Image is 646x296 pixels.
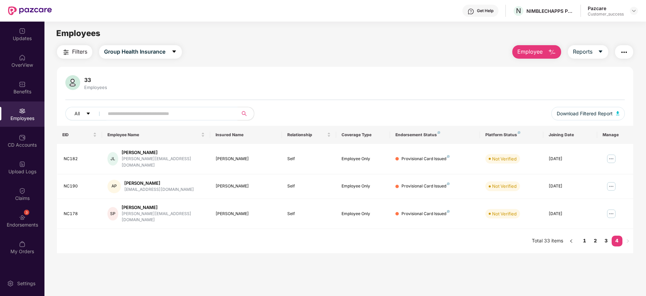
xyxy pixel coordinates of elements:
div: [PERSON_NAME] [216,156,277,162]
img: svg+xml;base64,PHN2ZyB4bWxucz0iaHR0cDovL3d3dy53My5vcmcvMjAwMC9zdmciIHhtbG5zOnhsaW5rPSJodHRwOi8vd3... [548,48,556,56]
a: 2 [590,236,601,246]
img: svg+xml;base64,PHN2ZyBpZD0iU2V0dGluZy0yMHgyMCIgeG1sbnM9Imh0dHA6Ly93d3cudzMub3JnLzIwMDAvc3ZnIiB3aW... [7,280,14,287]
span: Employee Name [107,132,200,138]
div: [DATE] [549,183,592,189]
div: Employee Only [342,183,385,189]
div: Not Verified [492,210,517,217]
img: svg+xml;base64,PHN2ZyBpZD0iRW5kb3JzZW1lbnRzIiB4bWxucz0iaHR0cDovL3d3dy53My5vcmcvMjAwMC9zdmciIHdpZH... [19,214,26,221]
span: Employees [56,28,100,38]
img: svg+xml;base64,PHN2ZyBpZD0iSGVscC0zMngzMiIgeG1sbnM9Imh0dHA6Ly93d3cudzMub3JnLzIwMDAvc3ZnIiB3aWR0aD... [467,8,474,15]
div: JL [107,152,118,166]
div: [DATE] [549,156,592,162]
button: Download Filtered Report [551,107,625,120]
img: svg+xml;base64,PHN2ZyB4bWxucz0iaHR0cDovL3d3dy53My5vcmcvMjAwMC9zdmciIHdpZHRoPSIyNCIgaGVpZ2h0PSIyNC... [620,48,628,56]
img: svg+xml;base64,PHN2ZyB4bWxucz0iaHR0cDovL3d3dy53My5vcmcvMjAwMC9zdmciIHdpZHRoPSI4IiBoZWlnaHQ9IjgiIH... [518,131,520,134]
img: svg+xml;base64,PHN2ZyB4bWxucz0iaHR0cDovL3d3dy53My5vcmcvMjAwMC9zdmciIHdpZHRoPSI4IiBoZWlnaHQ9IjgiIH... [447,210,450,213]
div: NIMBLECHAPPS PRIVATE LIMITED [526,8,574,14]
button: search [237,107,254,120]
li: Total 33 items [532,236,563,246]
div: 33 [83,77,108,83]
span: Download Filtered Report [557,110,613,117]
a: 4 [612,236,622,246]
div: Self [287,156,330,162]
th: EID [57,126,102,144]
div: NC178 [64,211,97,217]
a: 3 [601,236,612,246]
img: svg+xml;base64,PHN2ZyBpZD0iRHJvcGRvd24tMzJ4MzIiIHhtbG5zPSJodHRwOi8vd3d3LnczLm9yZy8yMDAwL3N2ZyIgd2... [631,8,637,13]
div: Provisional Card Issued [401,211,450,217]
span: left [569,239,573,243]
div: Provisional Card Issued [401,156,450,162]
span: Group Health Insurance [104,48,165,56]
img: svg+xml;base64,PHN2ZyBpZD0iSG9tZSIgeG1sbnM9Imh0dHA6Ly93d3cudzMub3JnLzIwMDAvc3ZnIiB3aWR0aD0iMjAiIG... [19,54,26,61]
li: Next Page [622,236,633,246]
div: Employees [83,85,108,90]
div: Provisional Card Issued [401,183,450,189]
img: svg+xml;base64,PHN2ZyBpZD0iVXBkYXRlZCIgeG1sbnM9Imh0dHA6Ly93d3cudzMub3JnLzIwMDAvc3ZnIiB3aWR0aD0iMj... [19,28,26,34]
img: svg+xml;base64,PHN2ZyB4bWxucz0iaHR0cDovL3d3dy53My5vcmcvMjAwMC9zdmciIHdpZHRoPSI4IiBoZWlnaHQ9IjgiIH... [447,155,450,158]
div: Platform Status [485,132,538,138]
img: svg+xml;base64,PHN2ZyB4bWxucz0iaHR0cDovL3d3dy53My5vcmcvMjAwMC9zdmciIHhtbG5zOnhsaW5rPSJodHRwOi8vd3... [65,75,80,90]
img: svg+xml;base64,PHN2ZyBpZD0iQmVuZWZpdHMiIHhtbG5zPSJodHRwOi8vd3d3LnczLm9yZy8yMDAwL3N2ZyIgd2lkdGg9Ij... [19,81,26,88]
div: [PERSON_NAME] [122,149,205,156]
th: Manage [597,126,633,144]
button: Filters [57,45,92,59]
th: Employee Name [102,126,210,144]
span: Employee [517,48,543,56]
div: Employee Only [342,211,385,217]
div: [EMAIL_ADDRESS][DOMAIN_NAME] [124,186,194,193]
div: Not Verified [492,155,517,162]
div: Endorsement Status [395,132,475,138]
img: svg+xml;base64,PHN2ZyB4bWxucz0iaHR0cDovL3d3dy53My5vcmcvMjAwMC9zdmciIHdpZHRoPSI4IiBoZWlnaHQ9IjgiIH... [447,182,450,185]
img: svg+xml;base64,PHN2ZyBpZD0iVXBsb2FkX0xvZ3MiIGRhdGEtbmFtZT0iVXBsb2FkIExvZ3MiIHhtbG5zPSJodHRwOi8vd3... [19,161,26,168]
img: svg+xml;base64,PHN2ZyBpZD0iQ0RfQWNjb3VudHMiIGRhdGEtbmFtZT0iQ0QgQWNjb3VudHMiIHhtbG5zPSJodHRwOi8vd3... [19,134,26,141]
div: Pazcare [588,5,624,11]
div: [PERSON_NAME] [124,180,194,186]
img: svg+xml;base64,PHN2ZyB4bWxucz0iaHR0cDovL3d3dy53My5vcmcvMjAwMC9zdmciIHhtbG5zOnhsaW5rPSJodHRwOi8vd3... [616,111,619,115]
img: manageButton [606,181,617,192]
div: [PERSON_NAME] [216,183,277,189]
button: Reportscaret-down [568,45,608,59]
div: [PERSON_NAME][EMAIL_ADDRESS][DOMAIN_NAME] [122,211,205,224]
div: Self [287,211,330,217]
div: 3 [24,210,29,215]
a: 1 [579,236,590,246]
span: right [626,239,630,243]
span: caret-down [171,49,177,55]
button: Employee [512,45,561,59]
div: [PERSON_NAME][EMAIL_ADDRESS][DOMAIN_NAME] [122,156,205,169]
span: Filters [72,48,87,56]
span: caret-down [598,49,603,55]
img: svg+xml;base64,PHN2ZyB4bWxucz0iaHR0cDovL3d3dy53My5vcmcvMjAwMC9zdmciIHdpZHRoPSI4IiBoZWlnaHQ9IjgiIH... [438,131,440,134]
img: svg+xml;base64,PHN2ZyBpZD0iQ2xhaW0iIHhtbG5zPSJodHRwOi8vd3d3LnczLm9yZy8yMDAwL3N2ZyIgd2lkdGg9IjIwIi... [19,187,26,194]
div: Settings [15,280,37,287]
span: search [237,111,251,116]
button: left [566,236,577,246]
div: [PERSON_NAME] [216,211,277,217]
div: AP [107,180,121,193]
span: N [516,7,521,15]
button: Group Health Insurancecaret-down [99,45,182,59]
img: svg+xml;base64,PHN2ZyBpZD0iTXlfT3JkZXJzIiBkYXRhLW5hbWU9Ik15IE9yZGVycyIgeG1sbnM9Imh0dHA6Ly93d3cudz... [19,241,26,247]
div: NC182 [64,156,97,162]
img: manageButton [606,153,617,164]
span: Reports [573,48,592,56]
button: Allcaret-down [65,107,106,120]
th: Coverage Type [336,126,390,144]
span: caret-down [86,111,91,117]
th: Joining Date [543,126,597,144]
img: New Pazcare Logo [8,6,52,15]
li: Previous Page [566,236,577,246]
img: manageButton [606,208,617,219]
div: Employee Only [342,156,385,162]
div: SP [107,207,118,220]
img: svg+xml;base64,PHN2ZyBpZD0iRW1wbG95ZWVzIiB4bWxucz0iaHR0cDovL3d3dy53My5vcmcvMjAwMC9zdmciIHdpZHRoPS... [19,108,26,114]
th: Relationship [282,126,336,144]
button: right [622,236,633,246]
div: NC190 [64,183,97,189]
div: Customer_success [588,11,624,17]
